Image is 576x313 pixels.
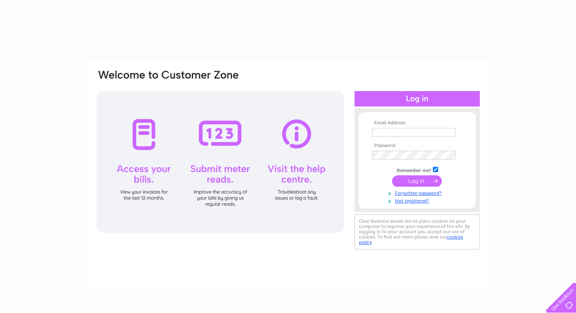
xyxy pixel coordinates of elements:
div: Clear Business would like to place cookies on your computer to improve your experience of the sit... [354,214,480,249]
th: Password: [370,143,464,149]
a: cookies policy [359,234,463,245]
a: Forgotten password? [372,189,464,196]
a: Not registered? [372,196,464,204]
th: Email Address: [370,120,464,126]
td: Remember me? [370,166,464,174]
input: Submit [392,175,442,187]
